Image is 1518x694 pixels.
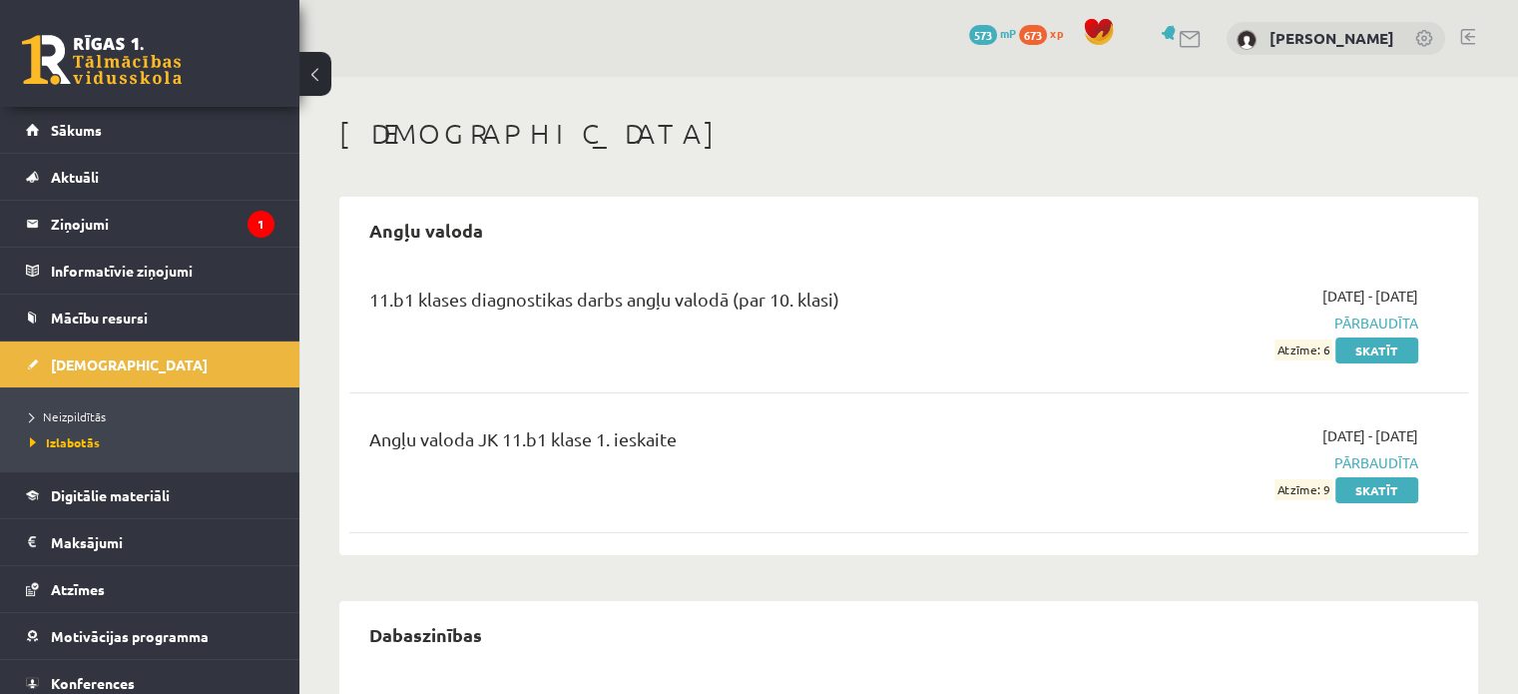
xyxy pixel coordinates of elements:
span: Neizpildītās [30,408,106,424]
span: 673 [1019,25,1047,45]
a: Sākums [26,107,274,153]
span: Atzīmes [51,580,105,598]
h2: Angļu valoda [349,207,503,254]
a: Mācību resursi [26,295,274,341]
span: Pārbaudīta [1089,452,1418,473]
a: Aktuāli [26,154,274,200]
legend: Informatīvie ziņojumi [51,248,274,294]
a: Skatīt [1335,477,1418,503]
span: [DATE] - [DATE] [1322,286,1418,307]
a: 673 xp [1019,25,1073,41]
a: Neizpildītās [30,407,279,425]
i: 1 [248,211,274,238]
legend: Maksājumi [51,519,274,565]
legend: Ziņojumi [51,201,274,247]
span: Sākums [51,121,102,139]
span: Aktuāli [51,168,99,186]
a: Digitālie materiāli [26,472,274,518]
span: [DEMOGRAPHIC_DATA] [51,355,208,373]
span: Digitālie materiāli [51,486,170,504]
a: Maksājumi [26,519,274,565]
div: Angļu valoda JK 11.b1 klase 1. ieskaite [369,425,1059,462]
div: 11.b1 klases diagnostikas darbs angļu valodā (par 10. klasi) [369,286,1059,323]
a: Izlabotās [30,433,279,451]
a: Atzīmes [26,566,274,612]
span: xp [1050,25,1063,41]
a: 573 mP [969,25,1016,41]
a: Informatīvie ziņojumi [26,248,274,294]
span: Atzīme: 6 [1274,340,1332,360]
span: Pārbaudīta [1089,313,1418,334]
a: [DEMOGRAPHIC_DATA] [26,342,274,387]
h1: [DEMOGRAPHIC_DATA] [339,117,1478,151]
a: Ziņojumi1 [26,201,274,247]
a: Skatīt [1335,338,1418,363]
span: Konferences [51,674,135,692]
a: [PERSON_NAME] [1269,28,1394,48]
a: Rīgas 1. Tālmācības vidusskola [22,35,182,85]
h2: Dabaszinības [349,611,502,658]
span: Mācību resursi [51,309,148,327]
span: [DATE] - [DATE] [1322,425,1418,446]
span: Motivācijas programma [51,627,209,645]
a: Motivācijas programma [26,613,274,659]
span: Atzīme: 9 [1274,479,1332,500]
span: mP [1000,25,1016,41]
span: 573 [969,25,997,45]
span: Izlabotās [30,434,100,450]
img: Marta Broka [1237,30,1257,50]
